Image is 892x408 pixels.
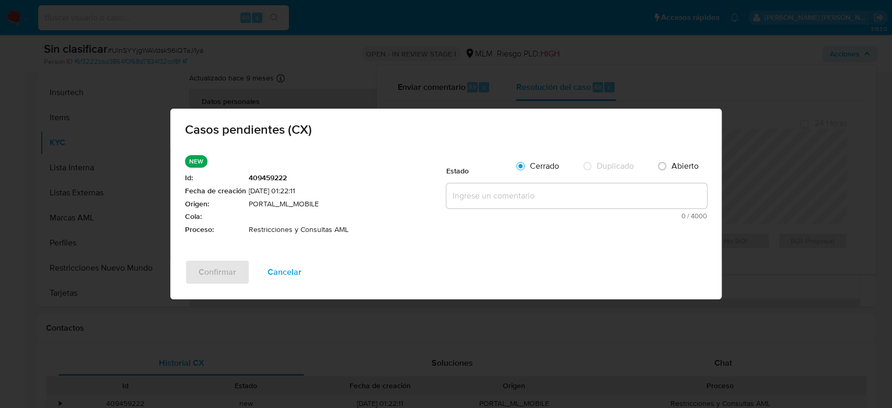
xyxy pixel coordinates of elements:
[671,160,699,172] span: Abierto
[530,160,559,172] span: Cerrado
[185,123,707,136] span: Casos pendientes (CX)
[268,261,302,284] span: Cancelar
[249,186,446,196] span: [DATE] 01:22:11
[185,155,207,168] p: NEW
[185,186,246,196] span: Fecha de creación
[446,155,509,181] div: Estado
[249,199,446,209] span: PORTAL_ML_MOBILE
[249,225,446,235] span: Restricciones y Consultas AML
[185,225,246,235] span: Proceso :
[254,260,315,285] button: Cancelar
[449,213,707,219] span: Máximo 4000 caracteres
[185,173,246,183] span: Id :
[185,199,246,209] span: Origen :
[185,212,246,222] span: Cola :
[249,173,446,183] span: 409459222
